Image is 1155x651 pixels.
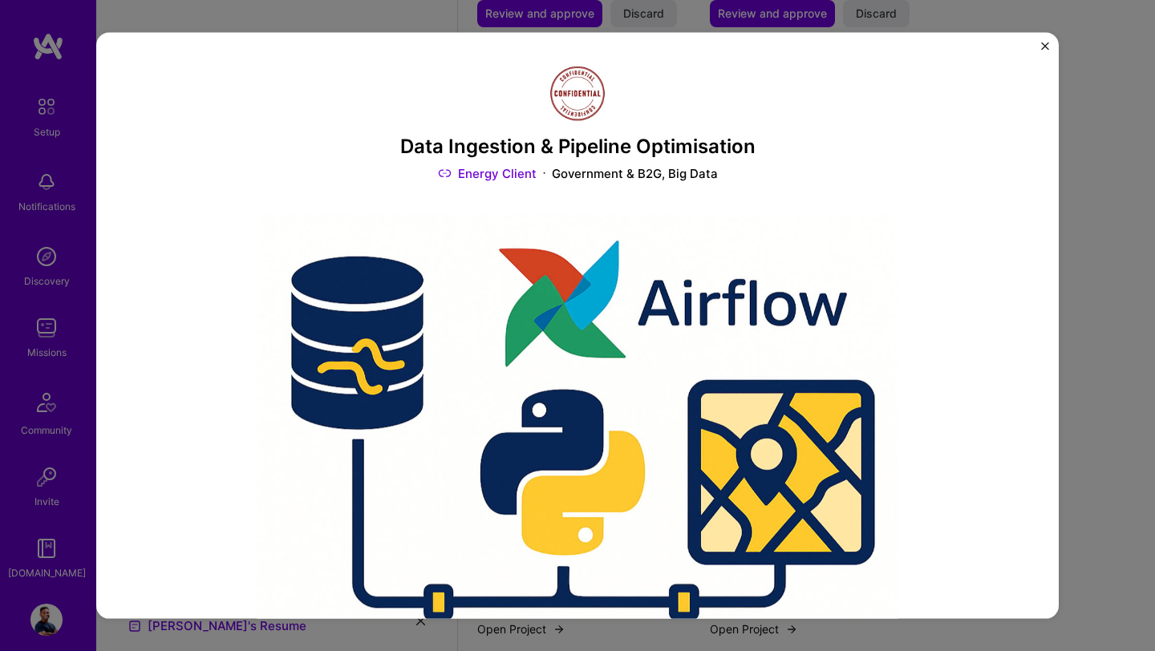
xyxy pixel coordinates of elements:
[1041,42,1049,59] button: Close
[543,164,545,181] img: Dot
[257,135,898,159] h3: Data Ingestion & Pipeline Optimisation
[438,164,537,181] a: Energy Client
[549,65,606,123] img: Company logo
[438,164,452,181] img: Link
[552,164,718,181] div: Government & B2G, Big Data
